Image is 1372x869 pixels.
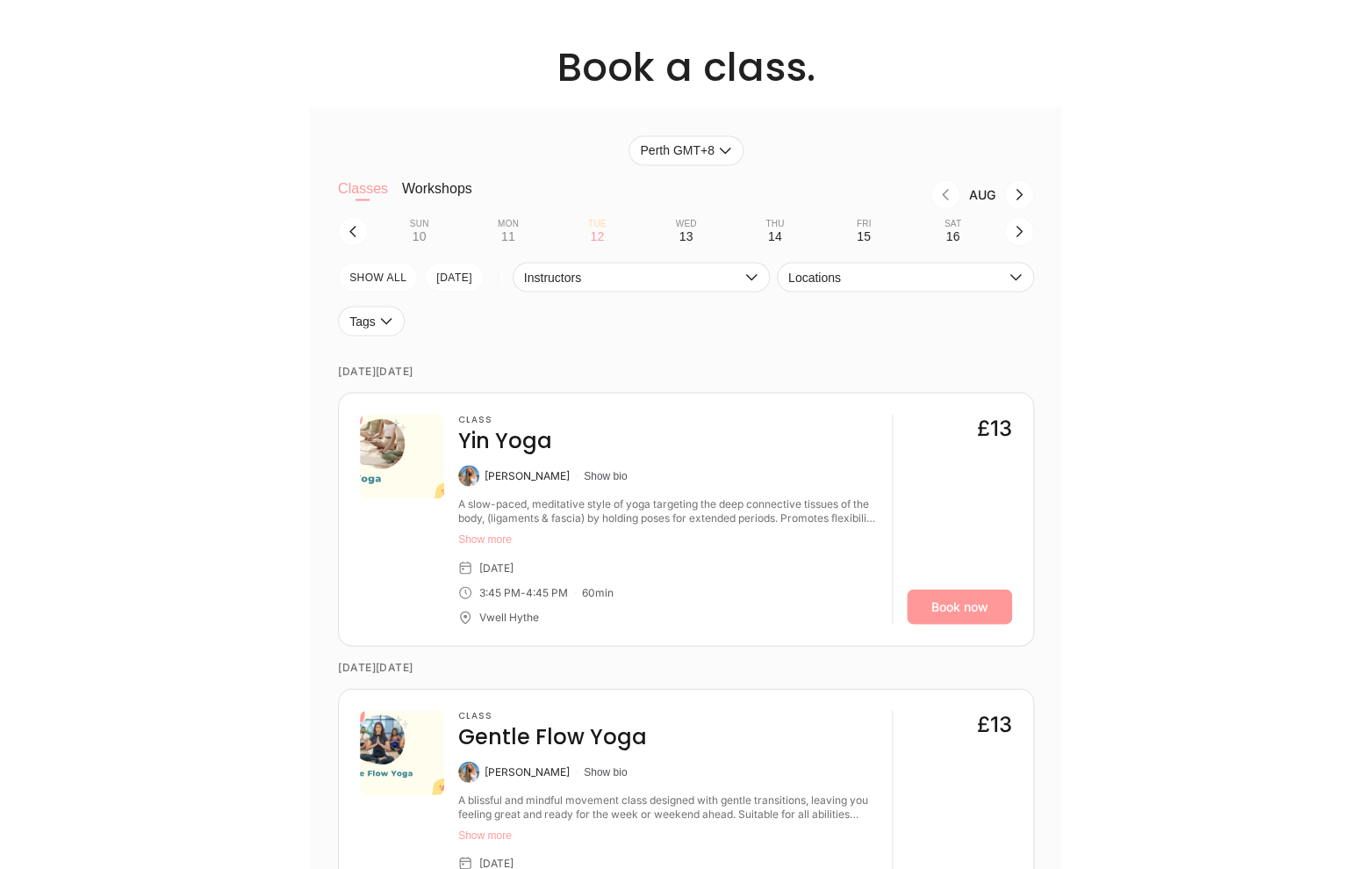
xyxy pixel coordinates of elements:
[349,314,376,328] span: Tags
[907,589,1012,624] a: Book now
[458,761,479,782] img: Alexandra Poppy
[458,426,552,454] h4: Yin Yoga
[788,270,1005,284] span: Locations
[584,764,627,778] button: Show bio
[413,228,427,243] div: 10
[338,179,388,214] button: Classes
[360,414,444,498] img: 226c939c-3db3-433d-ba88-d0ea79d2a678.png
[857,218,872,228] div: Fri
[485,468,570,482] div: [PERSON_NAME]
[458,414,552,424] h3: Class
[338,350,1034,392] time: [DATE][DATE]
[768,228,782,243] div: 14
[584,468,627,482] button: Show bio
[425,42,946,93] h2: Book a class.
[629,135,743,165] button: Perth GMT+8
[524,270,741,284] span: Instructors
[479,610,539,624] div: Vwell Hythe
[1004,179,1034,209] button: Next month, Sep
[590,228,604,243] div: 12
[582,585,614,599] div: 60 min
[526,585,568,599] div: 4:45 PM
[458,710,647,721] h3: Class
[479,585,521,599] div: 3:45 PM
[679,228,693,243] div: 13
[857,228,871,243] div: 15
[360,710,444,794] img: 61e4154f-1df3-4cf4-9c57-15847db83959.png
[640,143,714,157] span: Perth GMT+8
[458,722,647,750] h4: Gentle Flow Yoga
[501,228,515,243] div: 11
[458,496,878,525] div: A slow-paced, meditative style of yoga targeting the deep connective tissues of the body, (ligame...
[521,585,526,599] div: -
[338,262,418,292] button: SHOW All
[410,218,429,228] div: Sun
[479,561,514,575] div: [DATE]
[945,218,961,228] div: Sat
[458,828,878,842] button: Show more
[588,218,607,228] div: Tue
[513,262,770,292] button: Instructors
[338,306,405,336] button: Tags
[402,179,472,214] button: Workshops
[930,179,960,209] button: Previous month, Jul
[425,262,484,292] button: [DATE]
[458,532,878,546] button: Show more
[485,764,570,778] div: [PERSON_NAME]
[960,187,1004,201] div: Month Aug
[765,218,784,228] div: Thu
[458,793,878,821] div: A blissful and mindful movement class designed with gentle transitions, leaving you feeling great...
[458,465,479,486] img: Alexandra Poppy
[945,228,959,243] div: 16
[777,262,1034,292] button: Locations
[977,414,1012,442] div: £13
[675,218,696,228] div: Wed
[977,710,1012,738] div: £13
[498,218,519,228] div: Mon
[500,179,1034,209] nav: Month switch
[338,646,1034,688] time: [DATE][DATE]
